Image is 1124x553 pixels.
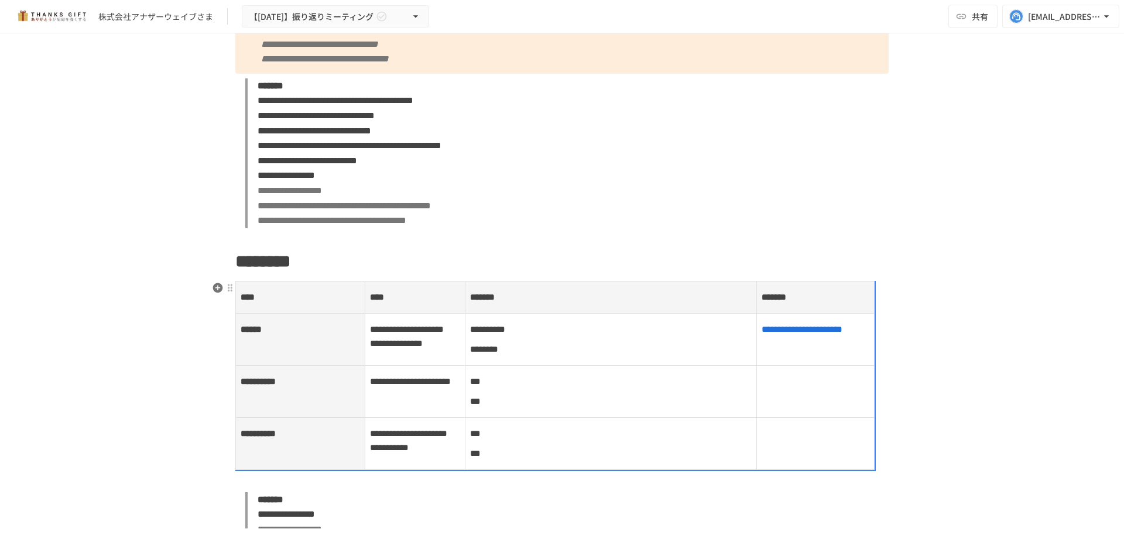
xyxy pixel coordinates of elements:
img: mMP1OxWUAhQbsRWCurg7vIHe5HqDpP7qZo7fRoNLXQh [14,7,89,26]
div: [EMAIL_ADDRESS][DOMAIN_NAME] [1028,9,1101,24]
div: 株式会社アナザーウェイブさま [98,11,213,23]
span: 【[DATE]】振り返りミーティング [249,9,373,24]
button: [EMAIL_ADDRESS][DOMAIN_NAME] [1002,5,1119,28]
span: 共有 [972,10,988,23]
button: 【[DATE]】振り返りミーティング [242,5,429,28]
button: 共有 [948,5,998,28]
